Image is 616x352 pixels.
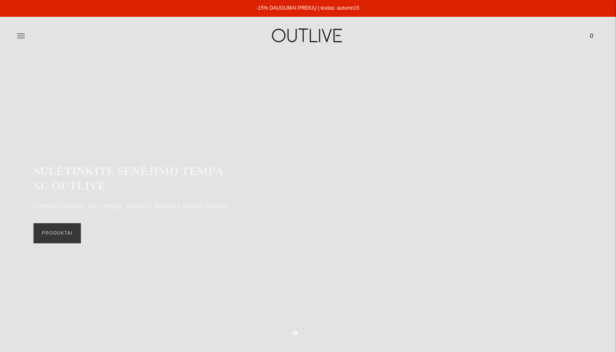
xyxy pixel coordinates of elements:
[306,330,310,334] button: Move carousel to slide 2
[318,330,323,334] button: Move carousel to slide 3
[256,5,360,11] a: -15% DAUGUMAI PREKIŲ | kodas: autumn15
[256,21,360,50] img: OUTLIVE
[293,331,298,335] button: Move carousel to slide 1
[584,26,599,45] a: 0
[34,164,235,193] h2: SULĖTINKITE SENĖJIMO TEMPĄ SU OUTLIVE
[34,223,81,243] a: PRODUKTAI
[34,201,227,211] p: Efektyvūs produktai Jūsų energijai, pažinimui, išvaizdai ir bendrai sveikatai
[586,30,598,42] span: 0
